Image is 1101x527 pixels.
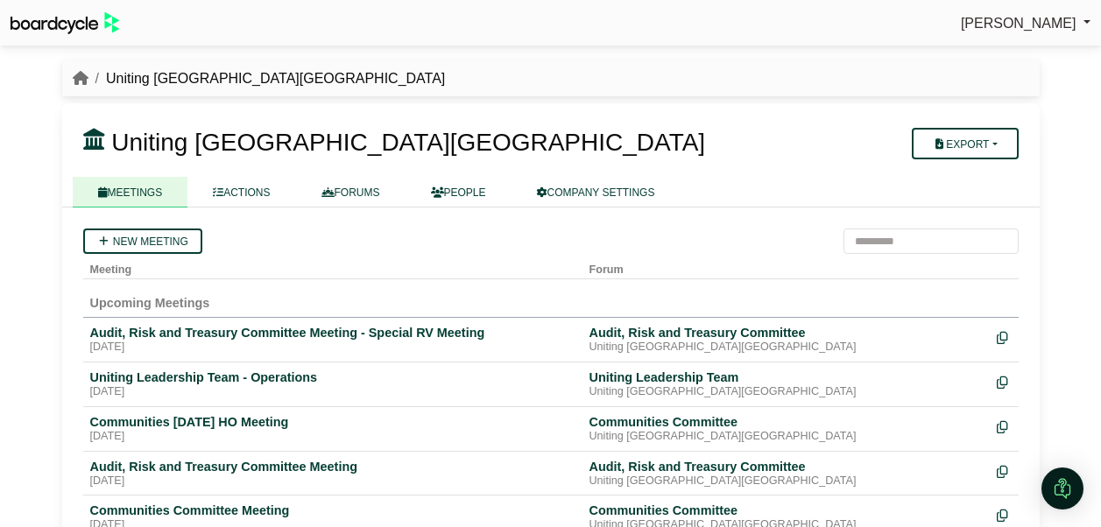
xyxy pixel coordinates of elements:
[997,502,1012,526] div: Make a copy
[589,369,983,399] a: Uniting Leadership Team Uniting [GEOGRAPHIC_DATA][GEOGRAPHIC_DATA]
[589,474,983,488] div: Uniting [GEOGRAPHIC_DATA][GEOGRAPHIC_DATA]
[11,12,119,34] img: BoardcycleBlackGreen-aaafeed430059cb809a45853b8cf6d952af9d84e6e89e1f1685b34bfd5cb7d64.svg
[589,414,983,430] div: Communities Committee
[296,177,406,207] a: FORUMS
[73,177,188,207] a: MEETINGS
[589,430,983,444] div: Uniting [GEOGRAPHIC_DATA][GEOGRAPHIC_DATA]
[997,459,1012,482] div: Make a copy
[589,325,983,341] div: Audit, Risk and Treasury Committee
[88,67,446,90] li: Uniting [GEOGRAPHIC_DATA][GEOGRAPHIC_DATA]
[90,296,210,310] span: Upcoming Meetings
[997,414,1012,438] div: Make a copy
[589,459,983,474] div: Audit, Risk and Treasury Committee
[90,502,575,518] div: Communities Committee Meeting
[90,369,575,399] a: Uniting Leadership Team - Operations [DATE]
[90,414,575,444] a: Communities [DATE] HO Meeting [DATE]
[90,341,575,355] div: [DATE]
[90,369,575,385] div: Uniting Leadership Team - Operations
[961,16,1076,31] span: [PERSON_NAME]
[589,459,983,488] a: Audit, Risk and Treasury Committee Uniting [GEOGRAPHIC_DATA][GEOGRAPHIC_DATA]
[90,414,575,430] div: Communities [DATE] HO Meeting
[997,369,1012,393] div: Make a copy
[90,459,575,488] a: Audit, Risk and Treasury Committee Meeting [DATE]
[589,341,983,355] div: Uniting [GEOGRAPHIC_DATA][GEOGRAPHIC_DATA]
[589,385,983,399] div: Uniting [GEOGRAPHIC_DATA][GEOGRAPHIC_DATA]
[83,254,582,279] th: Meeting
[111,129,705,156] span: Uniting [GEOGRAPHIC_DATA][GEOGRAPHIC_DATA]
[589,369,983,385] div: Uniting Leadership Team
[90,325,575,341] div: Audit, Risk and Treasury Committee Meeting - Special RV Meeting
[1041,467,1083,509] div: Open Intercom Messenger
[589,502,983,518] div: Communities Committee
[589,414,983,444] a: Communities Committee Uniting [GEOGRAPHIC_DATA][GEOGRAPHIC_DATA]
[997,325,1012,348] div: Make a copy
[83,228,202,254] a: New meeting
[912,128,1018,159] button: Export
[73,67,446,90] nav: breadcrumb
[589,325,983,355] a: Audit, Risk and Treasury Committee Uniting [GEOGRAPHIC_DATA][GEOGRAPHIC_DATA]
[90,474,575,488] div: [DATE]
[90,459,575,474] div: Audit, Risk and Treasury Committee Meeting
[187,177,295,207] a: ACTIONS
[961,12,1090,35] a: [PERSON_NAME]
[90,385,575,399] div: [DATE]
[512,177,681,207] a: COMPANY SETTINGS
[406,177,512,207] a: PEOPLE
[582,254,990,279] th: Forum
[90,325,575,355] a: Audit, Risk and Treasury Committee Meeting - Special RV Meeting [DATE]
[90,430,575,444] div: [DATE]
